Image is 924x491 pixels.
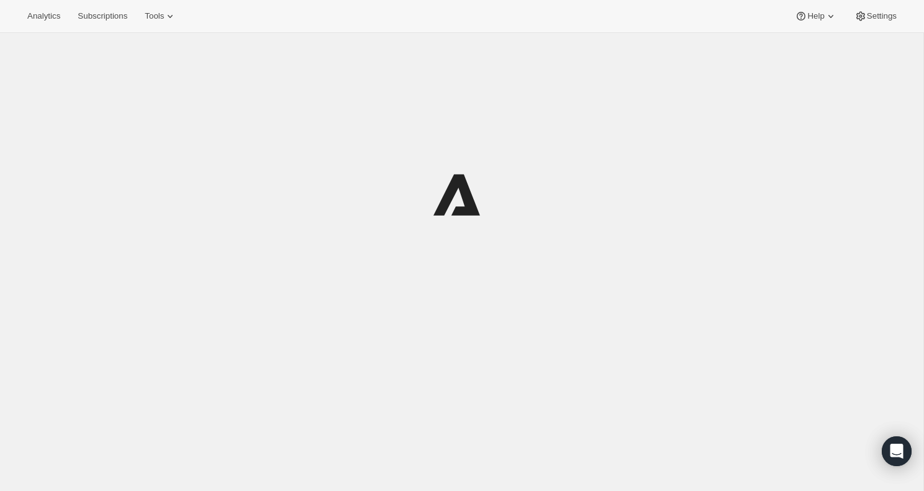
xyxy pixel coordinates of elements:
[70,7,135,25] button: Subscriptions
[137,7,184,25] button: Tools
[787,7,844,25] button: Help
[807,11,824,21] span: Help
[20,7,68,25] button: Analytics
[145,11,164,21] span: Tools
[882,436,912,466] div: Open Intercom Messenger
[27,11,60,21] span: Analytics
[78,11,127,21] span: Subscriptions
[847,7,904,25] button: Settings
[867,11,897,21] span: Settings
